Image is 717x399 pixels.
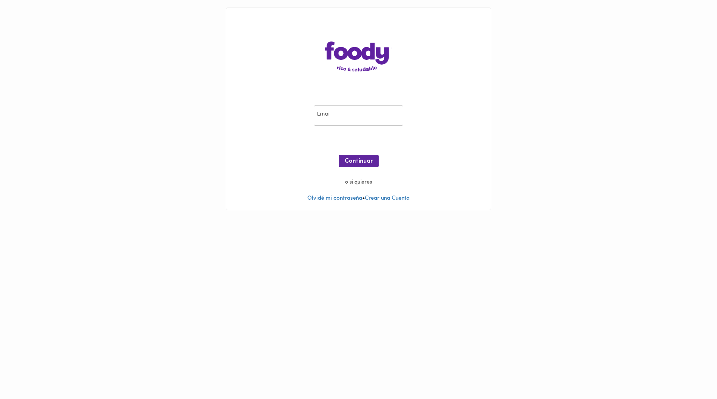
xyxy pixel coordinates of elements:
[365,196,410,201] a: Crear una Cuenta
[674,356,710,392] iframe: Messagebird Livechat Widget
[339,155,379,167] button: Continuar
[226,8,491,210] div: •
[345,158,373,165] span: Continuar
[341,179,376,185] span: o si quieres
[307,196,362,201] a: Olvidé mi contraseña
[325,42,392,71] img: logo-main-page.png
[314,105,403,126] input: pepitoperez@gmail.com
